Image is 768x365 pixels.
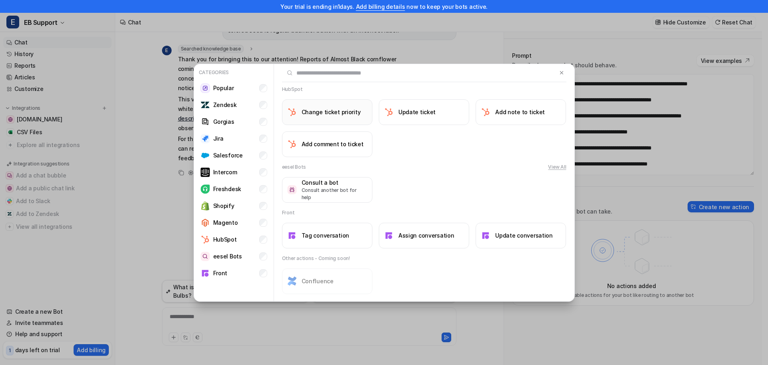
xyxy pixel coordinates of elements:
[213,202,234,210] p: Shopify
[287,185,297,194] img: Consult a bot
[282,223,372,248] button: Tag conversationTag conversation
[282,177,372,203] button: Consult a botConsult a botConsult another bot for help
[213,269,228,277] p: Front
[476,223,566,248] button: Update conversationUpdate conversation
[282,268,372,294] button: ConfluenceConfluence
[481,231,490,240] img: Update conversation
[548,163,566,171] button: View All
[213,252,242,260] p: eesel Bots
[302,178,367,187] h3: Consult a bot
[287,107,297,117] img: Change ticket priority
[197,67,270,78] p: Categories
[379,99,469,125] button: Update ticketUpdate ticket
[398,108,436,116] h3: Update ticket
[213,218,238,227] p: Magento
[213,235,237,244] p: HubSpot
[302,277,334,285] h3: Confluence
[213,151,243,159] p: Salesforce
[213,168,237,176] p: Intercom
[302,231,350,240] h3: Tag conversation
[213,117,234,126] p: Gorgias
[302,140,364,148] h3: Add comment to ticket
[213,134,224,143] p: Jira
[398,231,454,240] h3: Assign conversation
[213,101,237,109] p: Zendesk
[384,107,394,117] img: Update ticket
[379,223,469,248] button: Assign conversationAssign conversation
[495,231,553,240] h3: Update conversation
[282,99,372,125] button: Change ticket priorityChange ticket priority
[302,108,361,116] h3: Change ticket priority
[287,276,297,286] img: Confluence
[282,86,303,93] h2: HubSpot
[213,84,234,92] p: Popular
[302,187,367,201] p: Consult another bot for help
[282,255,350,262] h2: Other actions - Coming soon!
[213,185,241,193] p: Freshdesk
[287,231,297,240] img: Tag conversation
[384,231,394,240] img: Assign conversation
[476,99,566,125] button: Add note to ticketAdd note to ticket
[495,108,545,116] h3: Add note to ticket
[282,131,372,157] button: Add comment to ticketAdd comment to ticket
[282,163,306,171] h2: eesel Bots
[287,139,297,149] img: Add comment to ticket
[282,209,295,216] h2: Front
[481,107,490,117] img: Add note to ticket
